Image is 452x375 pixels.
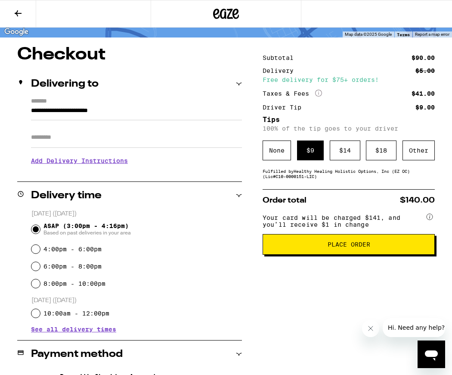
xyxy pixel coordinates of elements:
p: 100% of the tip goes to your driver [263,125,435,132]
div: $41.00 [412,91,435,97]
h3: Add Delivery Instructions [31,151,242,171]
div: Subtotal [263,55,300,61]
iframe: Button to launch messaging window [418,341,445,368]
span: Based on past deliveries in your area [43,229,131,236]
h5: Tips [263,116,435,123]
p: [DATE] ([DATE]) [31,297,242,305]
label: 6:00pm - 8:00pm [43,263,102,270]
span: Your card will be charged $141, and you’ll receive $1 in change [263,211,424,228]
div: $ 9 [297,141,324,160]
div: $ 18 [366,141,396,160]
label: 4:00pm - 6:00pm [43,246,102,253]
span: Order total [263,197,306,204]
div: Delivery [263,68,300,74]
div: Taxes & Fees [263,90,322,97]
span: Map data ©2025 Google [345,32,392,37]
h2: Delivery time [31,191,102,201]
div: $90.00 [412,55,435,61]
div: $ 14 [330,141,360,160]
div: Free delivery for $75+ orders! [263,77,435,83]
p: We'll contact you at [PHONE_NUMBER] when we arrive [31,171,242,178]
a: Terms [397,32,410,37]
iframe: Close message [362,320,379,337]
div: None [263,141,291,160]
button: See all delivery times [31,326,116,332]
label: 8:00pm - 10:00pm [43,280,105,287]
div: $5.00 [415,68,435,74]
button: Place Order [263,234,435,255]
div: Driver Tip [263,104,307,110]
span: Place Order [328,241,370,247]
h2: Payment method [31,349,123,359]
span: $140.00 [400,197,435,204]
iframe: Message from company [383,318,445,337]
div: Fulfilled by Healthy Healing Holistic Options, Inc (EZ OC) (Lic# C10-0000151-LIC ) [263,169,435,179]
div: Other [402,141,435,160]
span: ASAP (3:00pm - 4:16pm) [43,222,131,236]
p: [DATE] ([DATE]) [31,210,242,218]
a: Open this area in Google Maps (opens a new window) [2,26,31,37]
div: $9.00 [415,104,435,110]
h2: Delivering to [31,79,99,89]
a: Report a map error [415,32,449,37]
label: 10:00am - 12:00pm [43,310,109,317]
img: Google [2,26,31,37]
h1: Checkout [17,46,242,63]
